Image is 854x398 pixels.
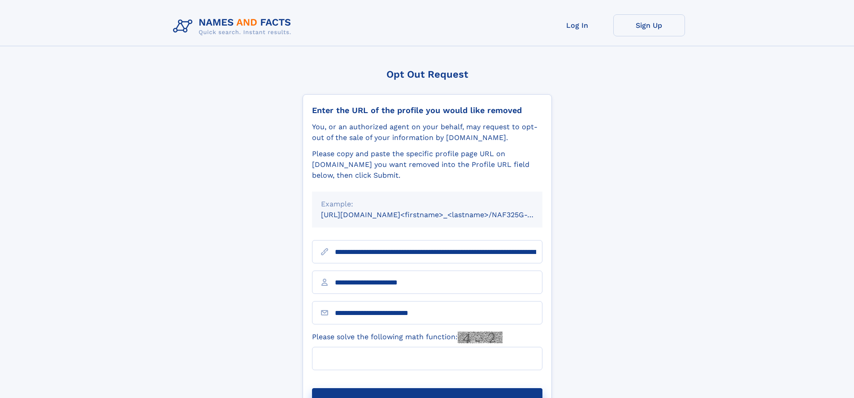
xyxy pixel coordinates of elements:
label: Please solve the following math function: [312,332,503,343]
div: Please copy and paste the specific profile page URL on [DOMAIN_NAME] you want removed into the Pr... [312,149,542,181]
a: Log In [542,14,613,36]
div: Example: [321,199,533,210]
a: Sign Up [613,14,685,36]
div: Enter the URL of the profile you would like removed [312,105,542,115]
div: Opt Out Request [303,69,552,80]
img: Logo Names and Facts [169,14,299,39]
div: You, or an authorized agent on your behalf, may request to opt-out of the sale of your informatio... [312,122,542,143]
small: [URL][DOMAIN_NAME]<firstname>_<lastname>/NAF325G-xxxxxxxx [321,210,559,219]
